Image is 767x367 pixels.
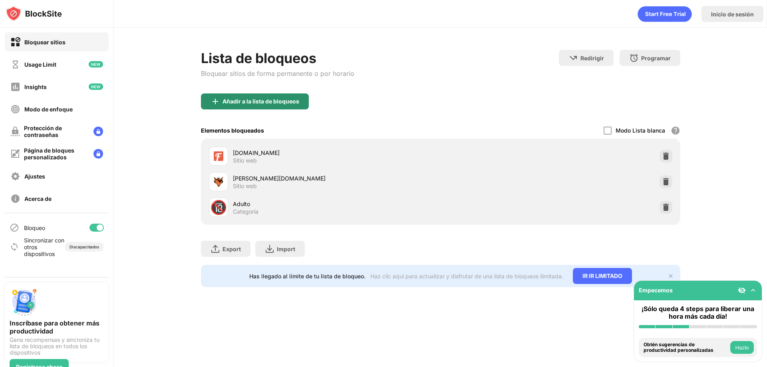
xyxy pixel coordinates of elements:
div: Has llegado al límite de tu lista de bloqueo. [249,273,366,280]
img: password-protection-off.svg [10,127,20,136]
img: focus-off.svg [10,104,20,114]
div: Programar [641,55,671,61]
div: animation [638,6,692,22]
div: Acerca de [24,195,52,202]
div: Inscríbase para obtener más productividad [10,319,104,335]
div: Modo de enfoque [24,106,73,113]
div: [PERSON_NAME][DOMAIN_NAME] [233,174,441,183]
button: Hazlo [730,341,754,354]
div: Obtén sugerencias de productividad personalizadas [644,342,728,353]
img: time-usage-off.svg [10,60,20,69]
img: favicons [214,177,223,186]
img: customize-block-page-off.svg [10,149,20,159]
div: Lista de bloqueos [201,50,354,66]
div: Sitio web [233,183,257,190]
div: Añadir a la lista de bloqueos [223,98,299,105]
img: blocking-icon.svg [10,223,19,232]
img: logo-blocksite.svg [6,6,62,22]
img: x-button.svg [668,273,674,279]
div: Insights [24,83,47,90]
img: settings-off.svg [10,171,20,181]
div: [DOMAIN_NAME] [233,149,441,157]
img: new-icon.svg [89,61,103,67]
img: omni-setup-toggle.svg [749,286,757,294]
div: Gana recompensas y sincroniza tu lista de bloqueos en todos los dispositivos [10,337,104,356]
div: Export [223,246,241,252]
div: Bloquear sitios de forma permanente o por horario [201,69,354,77]
img: new-icon.svg [89,83,103,90]
div: Sincronizar con otros dispositivos [24,237,65,257]
img: lock-menu.svg [93,149,103,159]
img: insights-off.svg [10,82,20,92]
img: push-signup.svg [10,287,38,316]
div: Categoría [233,208,258,215]
div: Redirigir [580,55,604,61]
div: Import [277,246,295,252]
img: lock-menu.svg [93,127,103,136]
div: Página de bloques personalizados [24,147,87,161]
div: ¡Sólo queda 4 steps para liberar una hora más cada día! [639,305,757,320]
div: Haz clic aquí para actualizar y disfrutar de una lista de bloqueos ilimitada. [370,273,563,280]
div: Usage Limit [24,61,56,68]
div: Modo Lista blanca [616,127,665,134]
div: Protección de contraseñas [24,125,87,138]
div: 🔞 [210,199,227,216]
div: Sitio web [233,157,257,164]
img: block-on.svg [10,37,20,47]
div: Discapacitados [70,244,99,249]
div: Empecemos [639,287,673,294]
div: Adulto [233,200,441,208]
div: Elementos bloqueados [201,127,264,134]
div: IR IR LIMITADO [573,268,632,284]
div: Inicio de sesión [711,11,754,18]
img: favicons [214,151,223,161]
img: about-off.svg [10,194,20,204]
img: eye-not-visible.svg [738,286,746,294]
img: sync-icon.svg [10,242,19,252]
div: Bloquear sitios [24,39,66,46]
div: Ajustes [24,173,45,180]
div: Bloqueo [24,224,45,231]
